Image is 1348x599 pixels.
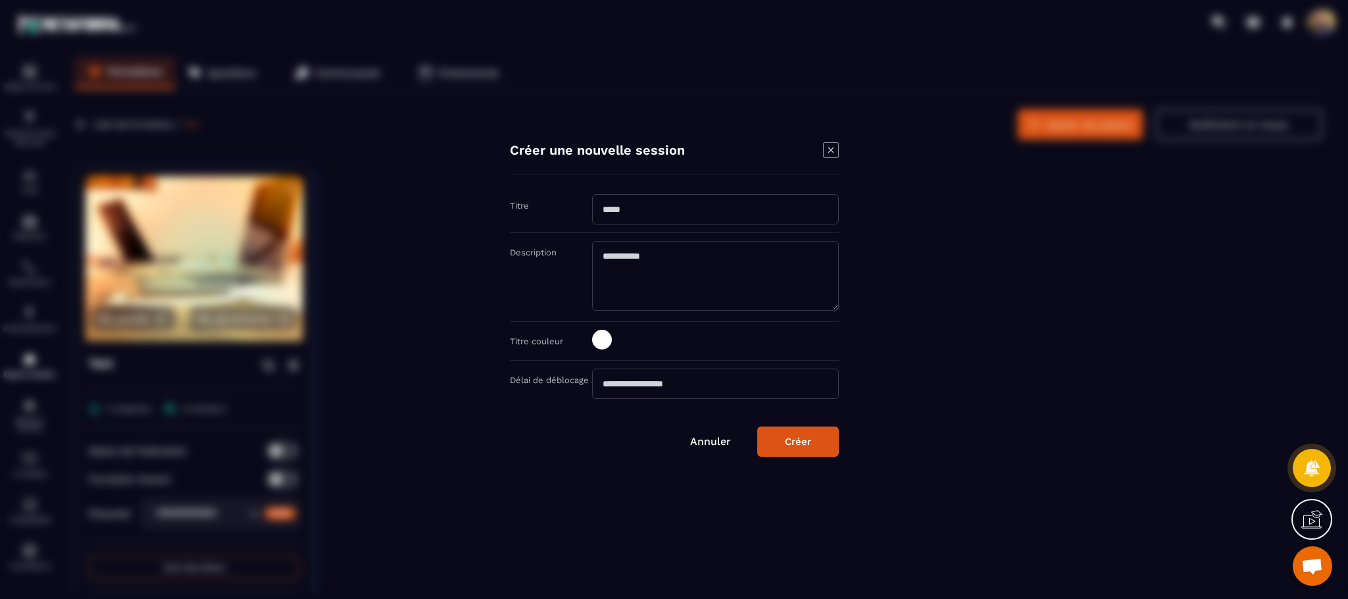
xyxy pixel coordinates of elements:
[757,427,839,457] button: Créer
[510,142,685,161] h4: Créer une nouvelle session
[510,201,529,211] label: Titre
[510,247,557,257] label: Description
[510,336,563,346] label: Titre couleur
[690,435,731,448] a: Annuler
[1293,546,1332,586] a: Ouvrir le chat
[510,375,589,385] label: Délai de déblocage
[785,436,811,448] div: Créer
